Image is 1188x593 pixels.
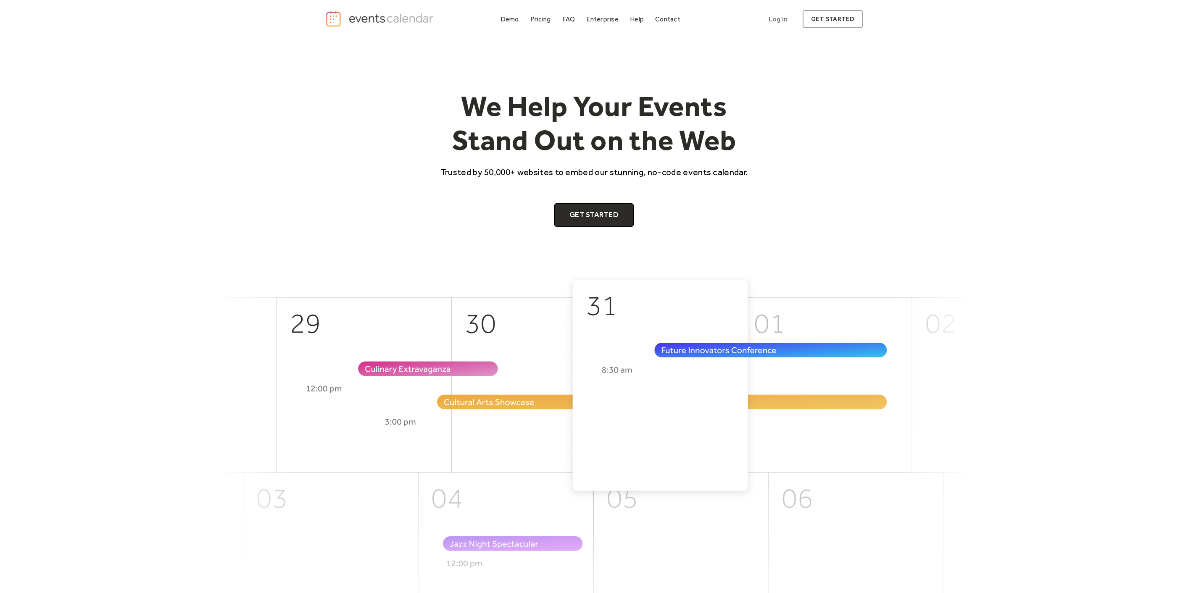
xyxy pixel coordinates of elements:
div: Pricing [530,17,551,21]
a: FAQ [559,13,579,25]
div: Enterprise [586,17,618,21]
p: Trusted by 50,000+ websites to embed our stunning, no-code events calendar. [433,166,756,178]
a: Log In [760,10,796,28]
a: Help [627,13,647,25]
a: Enterprise [583,13,622,25]
div: FAQ [562,17,575,21]
div: Demo [500,17,519,21]
div: Help [630,17,644,21]
a: get started [803,10,863,28]
h1: We Help Your Events Stand Out on the Web [433,89,756,157]
div: Contact [655,17,680,21]
a: Demo [497,13,522,25]
a: Contact [652,13,684,25]
a: Get Started [554,203,634,227]
a: Pricing [527,13,554,25]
